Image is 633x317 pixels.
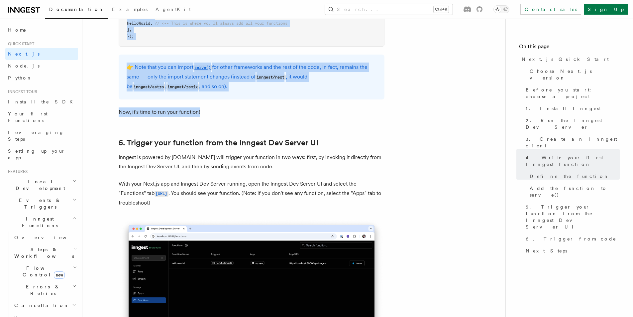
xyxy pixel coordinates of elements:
[119,107,384,117] p: Now, it's time to run your function!
[526,154,620,168] span: 4. Write your first Inngest function
[526,117,620,130] span: 2. Run the Inngest Dev Server
[5,169,28,174] span: Features
[133,84,165,90] code: inngest/astro
[584,4,628,15] a: Sign Up
[527,170,620,182] a: Define the function
[5,48,78,60] a: Next.js
[5,145,78,164] a: Setting up your app
[527,182,620,201] a: Add the function to serve()
[530,173,609,180] span: Define the function
[5,126,78,145] a: Leveraging Steps
[5,96,78,108] a: Install the SDK
[112,7,148,12] span: Examples
[119,153,384,171] p: Inngest is powered by [DOMAIN_NAME] will trigger your function in two ways: first, by invoking it...
[523,102,620,114] a: 1. Install Inngest
[530,68,620,81] span: Choose Next.js version
[119,179,384,208] p: With your Next.js app and Inngest Dev Server running, open the Inngest Dev Server UI and select t...
[530,185,620,198] span: Add the function to serve()
[5,72,78,84] a: Python
[526,204,620,230] span: 5. Trigger your function from the Inngest Dev Server UI
[5,108,78,126] a: Your first Functions
[526,236,616,242] span: 6. Trigger from code
[526,136,620,149] span: 3. Create an Inngest client
[5,60,78,72] a: Node.js
[193,64,212,70] a: serve()
[150,21,153,26] span: ,
[49,7,104,12] span: Documentation
[156,7,191,12] span: AgentKit
[12,243,78,262] button: Steps & Workflows
[434,6,449,13] kbd: Ctrl+K
[155,191,168,197] code: [URL]
[152,2,195,18] a: AgentKit
[12,281,78,299] button: Errors & Retries
[8,51,40,57] span: Next.js
[5,213,78,232] button: Inngest Functions
[523,245,620,257] a: Next Steps
[12,246,74,259] span: Steps & Workflows
[5,216,72,229] span: Inngest Functions
[519,43,620,53] h4: On this page
[526,247,567,254] span: Next Steps
[12,232,78,243] a: Overview
[12,262,78,281] button: Flow Controlnew
[523,152,620,170] a: 4. Write your first Inngest function
[12,265,73,278] span: Flow Control
[527,65,620,84] a: Choose Next.js version
[5,197,72,210] span: Events & Triggers
[526,105,601,112] span: 1. Install Inngest
[523,233,620,245] a: 6. Trigger from code
[127,34,134,39] span: });
[8,130,64,142] span: Leveraging Steps
[166,84,199,90] code: inngest/remix
[5,41,34,47] span: Quick start
[14,235,83,240] span: Overview
[12,283,72,297] span: Errors & Retries
[325,4,453,15] button: Search...Ctrl+K
[129,27,132,32] span: ,
[256,75,286,80] code: inngest/next
[8,111,48,123] span: Your first Functions
[8,148,65,160] span: Setting up your app
[12,299,78,311] button: Cancellation
[523,201,620,233] a: 5. Trigger your function from the Inngest Dev Server UI
[8,63,40,69] span: Node.js
[8,75,32,80] span: Python
[520,4,581,15] a: Contact sales
[526,86,620,100] span: Before you start: choose a project
[5,194,78,213] button: Events & Triggers
[519,53,620,65] a: Next.js Quick Start
[155,21,287,26] span: // <-- This is where you'll always add all your functions
[12,302,69,309] span: Cancellation
[127,63,376,91] p: 👉 Note that you can import for other frameworks and the rest of the code, in fact, remains the sa...
[8,27,27,33] span: Home
[193,65,212,71] code: serve()
[127,21,150,26] span: helloWorld
[522,56,609,63] span: Next.js Quick Start
[523,133,620,152] a: 3. Create an Inngest client
[127,27,129,32] span: ]
[8,99,77,104] span: Install the SDK
[45,2,108,19] a: Documentation
[523,84,620,102] a: Before you start: choose a project
[523,114,620,133] a: 2. Run the Inngest Dev Server
[119,138,318,147] a: 5. Trigger your function from the Inngest Dev Server UI
[5,89,37,94] span: Inngest tour
[5,176,78,194] button: Local Development
[155,190,168,196] a: [URL]
[5,178,72,192] span: Local Development
[493,5,509,13] button: Toggle dark mode
[108,2,152,18] a: Examples
[5,24,78,36] a: Home
[54,271,65,279] span: new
